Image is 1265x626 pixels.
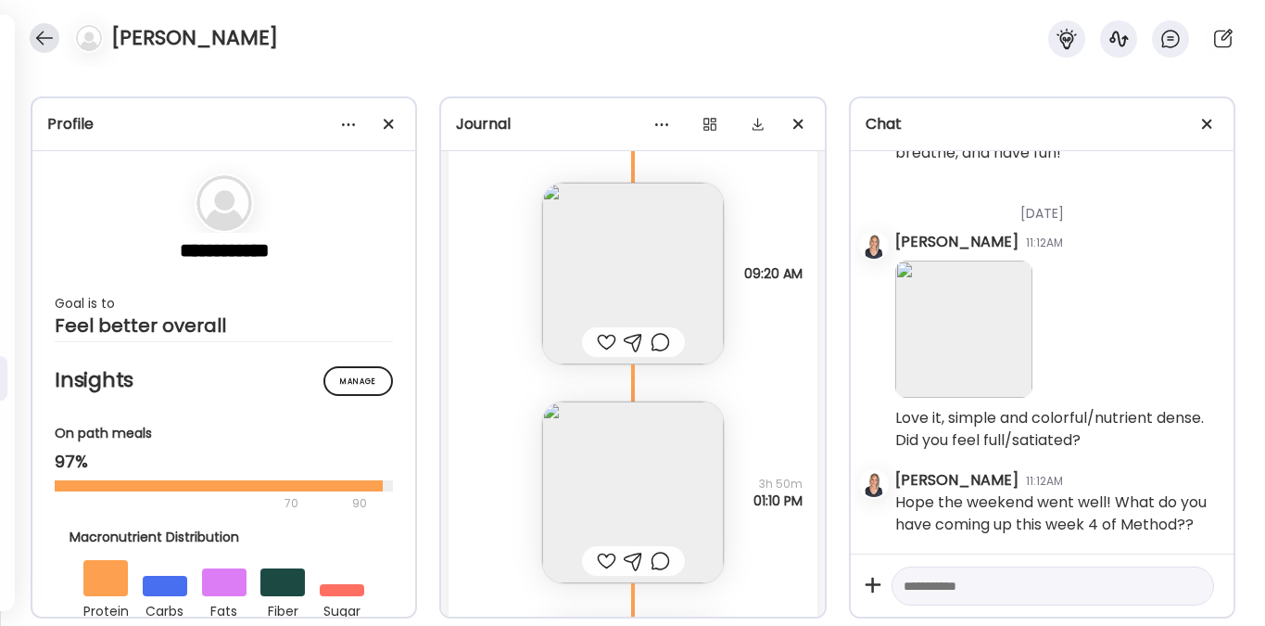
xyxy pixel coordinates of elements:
div: [PERSON_NAME] [895,469,1018,492]
div: Love it, simple and colorful/nutrient dense. Did you feel full/satiated? [895,407,1219,452]
img: images%2FvESdxLSPwXakoR7xgC1jSWLXQdF2%2F6suHQXjVETDOreJnGfyf%2FjnRhyMZESERiKh4LvVCn_240 [542,402,724,583]
img: bg-avatar-default.svg [76,25,102,51]
div: 11:12AM [1026,235,1063,251]
div: sugar [320,596,364,622]
img: bg-avatar-default.svg [196,175,252,231]
div: Macronutrient Distribution [70,528,379,547]
div: Chat [866,113,1219,135]
div: On path meals [55,424,393,443]
div: [PERSON_NAME] [895,231,1018,253]
img: images%2FvESdxLSPwXakoR7xgC1jSWLXQdF2%2FzcBqJkIdrBeu5lQpx3rw%2FydGBDc5zM1AcxJzydDfC_240 [542,183,724,364]
div: fiber [260,596,305,622]
div: [DATE] [895,182,1219,231]
div: 90 [350,492,369,515]
div: fats [202,596,247,622]
div: Feel better overall [55,314,393,337]
div: Journal [456,113,809,135]
div: 97% [55,451,393,473]
div: Manage [323,366,393,396]
div: Goal is to [55,292,393,314]
img: avatars%2FRVeVBoY4G9O2578DitMsgSKHquL2 [861,233,887,259]
div: protein [83,596,128,622]
div: 11:12AM [1026,473,1063,490]
img: avatars%2FRVeVBoY4G9O2578DitMsgSKHquL2 [861,471,887,497]
span: 09:20 AM [744,265,803,282]
img: images%2FvESdxLSPwXakoR7xgC1jSWLXQdF2%2F6suHQXjVETDOreJnGfyf%2FjnRhyMZESERiKh4LvVCn_240 [895,261,1032,398]
div: Hope the weekend went well! What do you have coming up this week 4 of Method?? [895,492,1219,536]
div: carbs [143,596,187,622]
div: 70 [55,492,347,515]
span: 01:10 PM [753,492,803,509]
h2: Insights [55,366,393,394]
span: 3h 50m [753,476,803,492]
h4: [PERSON_NAME] [111,23,278,53]
div: Profile [47,113,400,135]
